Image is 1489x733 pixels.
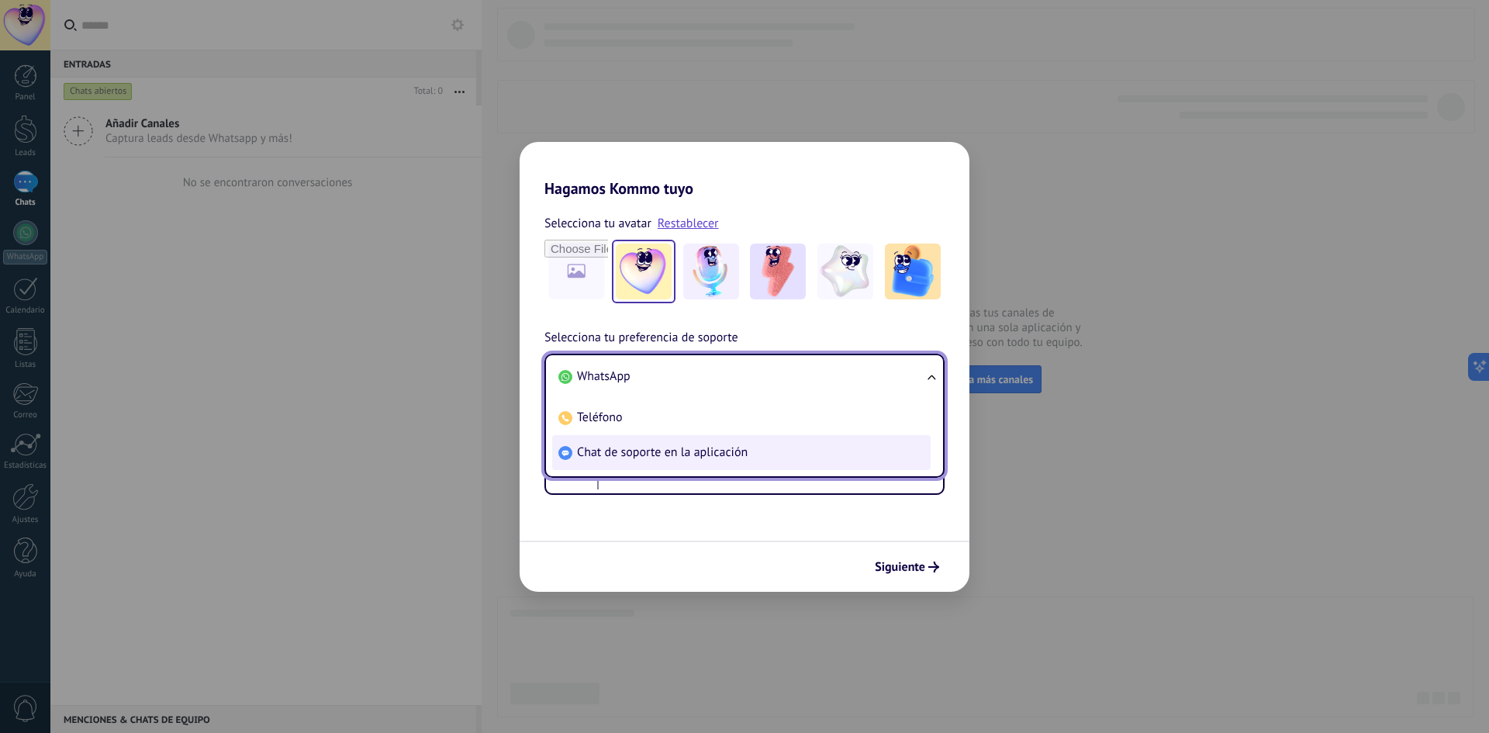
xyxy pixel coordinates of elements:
[868,554,946,580] button: Siguiente
[658,216,719,231] a: Restablecer
[817,244,873,299] img: -4.jpeg
[616,244,672,299] img: -1.jpeg
[577,444,748,460] span: Chat de soporte en la aplicación
[750,244,806,299] img: -3.jpeg
[544,328,738,348] span: Selecciona tu preferencia de soporte
[577,410,623,425] span: Teléfono
[885,244,941,299] img: -5.jpeg
[577,368,630,384] span: WhatsApp
[520,142,969,198] h2: Hagamos Kommo tuyo
[875,562,925,572] span: Siguiente
[544,213,651,233] span: Selecciona tu avatar
[683,244,739,299] img: -2.jpeg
